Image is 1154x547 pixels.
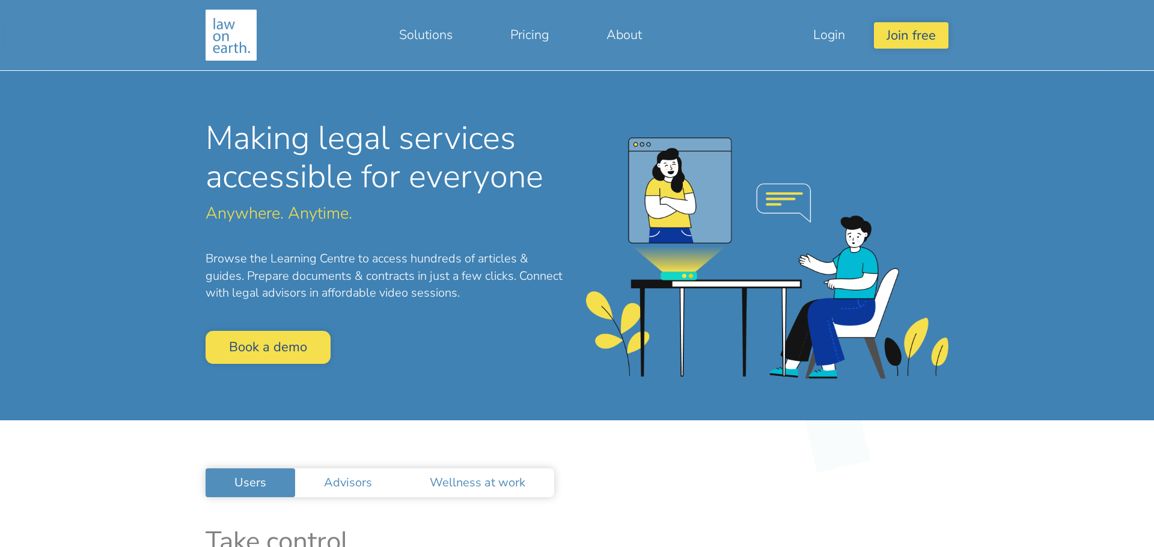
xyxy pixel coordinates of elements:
p: Browse the Learning Centre to access hundreds of articles & guides. Prepare documents & contracts... [206,250,568,302]
img: homepage-banner.png [586,138,948,379]
a: Book a demo [206,331,331,364]
img: Making legal services accessible to everyone, anywhere, anytime [206,10,257,61]
a: Advisors [295,468,401,497]
a: About [578,20,671,49]
p: Anywhere. Anytime. [206,205,568,222]
a: Login [784,20,874,49]
a: Wellness at work [401,468,554,497]
a: Solutions [370,20,481,49]
a: Pricing [481,20,578,49]
a: Users [206,468,295,497]
h1: Making legal services accessible for everyone [206,119,568,196]
button: Join free [874,22,948,48]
